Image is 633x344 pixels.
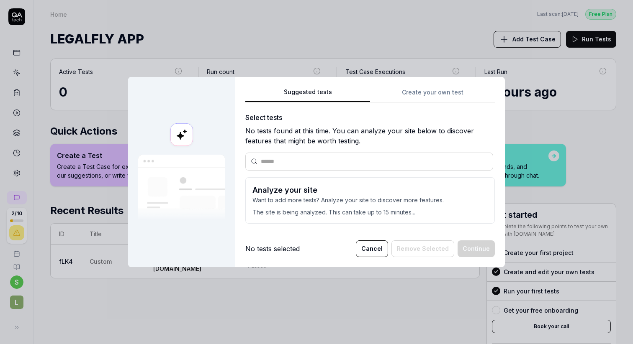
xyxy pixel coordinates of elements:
button: Remove Selected [391,240,454,257]
p: Want to add more tests? Analyze your site to discover more features. [252,196,488,204]
button: Create your own test [370,87,495,102]
img: Our AI scans your site and suggests things to test [138,155,225,221]
button: Continue [458,240,495,257]
p: The site is being analyzed. This can take up to 15 minutes... [252,204,488,217]
div: No tests selected [245,244,300,254]
button: Suggested tests [245,87,370,102]
h3: Analyze your site [252,184,488,196]
div: No tests found at this time. You can analyze your site below to discover features that might be w... [245,126,495,146]
button: Cancel [356,240,388,257]
div: Select tests [245,112,495,122]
